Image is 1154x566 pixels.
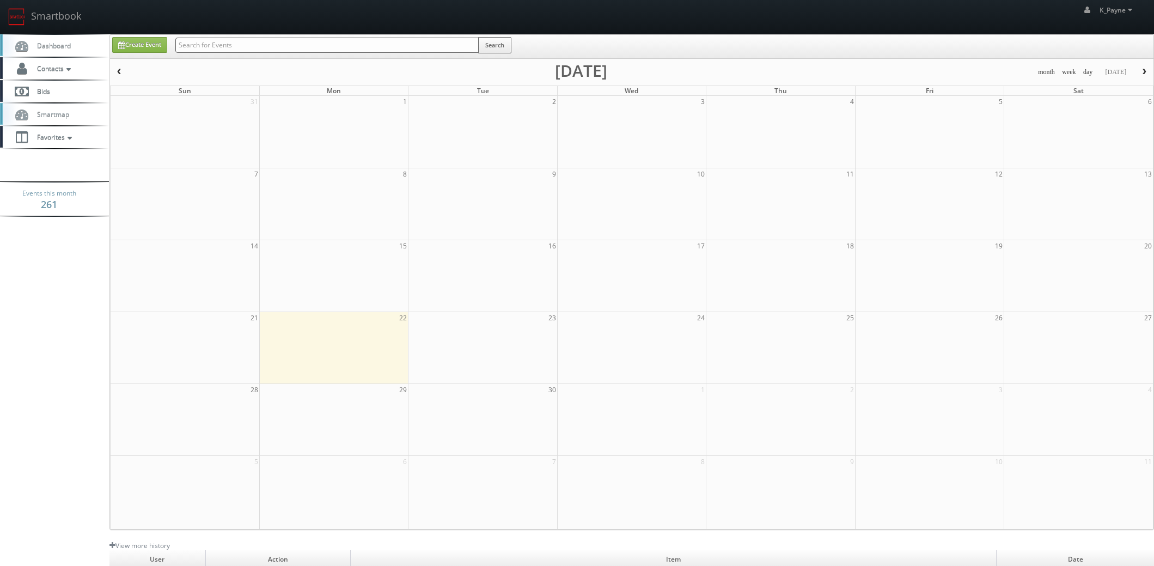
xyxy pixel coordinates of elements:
[32,64,74,73] span: Contacts
[547,240,557,252] span: 16
[175,38,479,53] input: Search for Events
[994,312,1004,324] span: 26
[551,168,557,180] span: 9
[845,168,855,180] span: 11
[398,312,408,324] span: 22
[1143,456,1153,467] span: 11
[402,96,408,107] span: 1
[551,456,557,467] span: 7
[1147,384,1153,395] span: 4
[179,86,191,95] span: Sun
[994,240,1004,252] span: 19
[32,87,50,96] span: Bids
[994,168,1004,180] span: 12
[845,240,855,252] span: 18
[253,168,259,180] span: 7
[109,541,170,550] a: View more history
[1101,65,1130,79] button: [DATE]
[41,198,57,211] strong: 261
[8,8,26,26] img: smartbook-logo.png
[1058,65,1080,79] button: week
[1147,96,1153,107] span: 6
[1079,65,1097,79] button: day
[477,86,489,95] span: Tue
[696,240,706,252] span: 17
[998,96,1004,107] span: 5
[849,456,855,467] span: 9
[32,41,71,50] span: Dashboard
[249,96,259,107] span: 31
[478,37,511,53] button: Search
[1143,312,1153,324] span: 27
[849,96,855,107] span: 4
[700,384,706,395] span: 1
[249,312,259,324] span: 21
[112,37,167,53] a: Create Event
[402,168,408,180] span: 8
[547,312,557,324] span: 23
[845,312,855,324] span: 25
[696,312,706,324] span: 24
[700,96,706,107] span: 3
[1034,65,1059,79] button: month
[253,456,259,467] span: 5
[774,86,787,95] span: Thu
[926,86,933,95] span: Fri
[998,384,1004,395] span: 3
[327,86,341,95] span: Mon
[1073,86,1084,95] span: Sat
[22,188,76,199] span: Events this month
[696,168,706,180] span: 10
[398,240,408,252] span: 15
[849,384,855,395] span: 2
[551,96,557,107] span: 2
[700,456,706,467] span: 8
[249,240,259,252] span: 14
[1100,5,1135,15] span: K_Payne
[625,86,638,95] span: Wed
[402,456,408,467] span: 6
[32,132,75,142] span: Favorites
[32,109,69,119] span: Smartmap
[1143,240,1153,252] span: 20
[555,65,607,76] h2: [DATE]
[994,456,1004,467] span: 10
[249,384,259,395] span: 28
[1143,168,1153,180] span: 13
[547,384,557,395] span: 30
[398,384,408,395] span: 29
